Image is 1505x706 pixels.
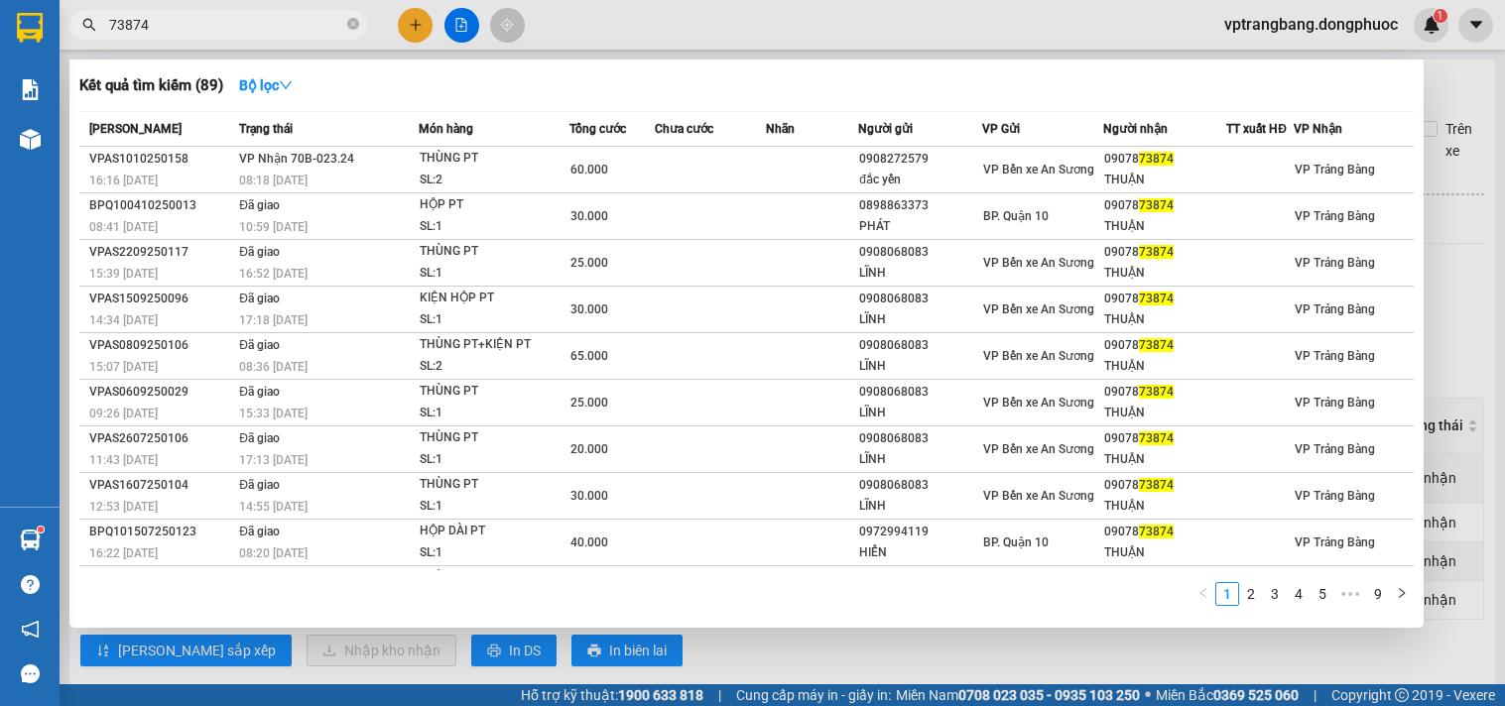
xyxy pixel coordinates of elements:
span: Đã giao [239,525,280,538]
li: 9 [1366,582,1390,606]
div: 0972994119 [859,522,981,542]
div: 0908272579 [859,149,981,170]
li: Previous Page [1191,582,1215,606]
div: 09078 [1104,242,1226,263]
li: 3 [1263,582,1287,606]
span: 73874 [1139,385,1174,399]
div: 09078 [1104,568,1226,589]
span: VP Bến xe An Sương [983,442,1094,456]
span: VP Bến xe An Sương [983,163,1094,176]
h3: Kết quả tìm kiếm ( 89 ) [79,75,223,96]
div: PHÁT [859,216,981,237]
span: 08:20 [DATE] [239,546,308,560]
div: SL: 2 [420,170,568,191]
span: 16:16 [DATE] [89,174,158,187]
span: VP Trảng Bàng [1295,302,1375,316]
span: Người nhận [1103,122,1168,136]
span: 17:13 [DATE] [239,453,308,467]
div: THUẬN [1104,542,1226,563]
div: 0908068083 [859,289,981,309]
img: warehouse-icon [20,529,41,550]
li: 5 [1311,582,1334,606]
div: LĨNH [859,309,981,330]
strong: Bộ lọc [239,77,293,93]
div: BPQ100410250013 [89,195,233,216]
div: THÙNG PT [420,148,568,170]
input: Tìm tên, số ĐT hoặc mã đơn [109,14,343,36]
span: ••• [1334,582,1366,606]
li: 4 [1287,582,1311,606]
span: 30.000 [570,209,608,223]
span: 73874 [1139,292,1174,305]
div: SL: 1 [420,403,568,424]
span: 15:39 [DATE] [89,267,158,281]
div: VPAS2607250106 [89,428,233,449]
div: HỘP DÀI PT [420,521,568,542]
span: close-circle [347,16,359,35]
span: Món hàng [419,122,473,136]
li: Next Page [1390,582,1414,606]
div: THUẬN [1104,403,1226,423]
span: 08:41 [DATE] [89,220,158,234]
div: THÙNG PT [420,474,568,496]
span: BP. Quận 10 [983,209,1049,223]
div: VPAS1010250158 [89,149,233,170]
button: left [1191,582,1215,606]
div: VPAS1507250085 [89,568,233,589]
span: 25.000 [570,256,608,270]
span: 25.000 [570,396,608,410]
a: 9 [1367,583,1389,605]
div: 0908068083 [859,428,981,449]
div: VPAS1607250104 [89,475,233,496]
img: solution-icon [20,79,41,100]
span: 73874 [1139,525,1174,538]
span: VP Trảng Bàng [1295,163,1375,176]
span: 73874 [1139,431,1174,445]
span: Nhãn [766,122,795,136]
div: 09078 [1104,289,1226,309]
a: 4 [1288,583,1310,605]
span: 17:18 [DATE] [239,313,308,327]
span: Trạng thái [239,122,293,136]
span: 16:22 [DATE] [89,546,158,560]
div: VPAS2209250117 [89,242,233,263]
span: VP Trảng Bàng [1295,442,1375,456]
span: 20.000 [570,442,608,456]
span: 10:59 [DATE] [239,220,308,234]
div: 0908068083 [859,382,981,403]
a: 1 [1216,583,1238,605]
span: VP Bến xe An Sương [983,349,1094,363]
li: Next 5 Pages [1334,582,1366,606]
span: down [279,78,293,92]
span: 73874 [1139,198,1174,212]
div: SL: 2 [420,356,568,378]
div: THÙNG PT [420,427,568,449]
div: LĨNH [859,449,981,470]
div: 0908068083 [859,335,981,356]
div: 09078 [1104,149,1226,170]
div: BPQ101507250123 [89,522,233,542]
div: THUẬN [1104,449,1226,470]
span: 73874 [1139,338,1174,352]
div: SL: 1 [420,449,568,471]
span: 15:07 [DATE] [89,360,158,374]
span: right [1396,587,1408,599]
div: 09078 [1104,382,1226,403]
span: 65.000 [570,349,608,363]
span: [PERSON_NAME] [89,122,182,136]
span: Đã giao [239,478,280,492]
div: 0908068083 [859,475,981,496]
span: VP Nhận [1294,122,1342,136]
div: THÙNG PT [420,381,568,403]
div: LĨNH [859,403,981,423]
div: 09078 [1104,195,1226,216]
span: 09:26 [DATE] [89,407,158,420]
div: THUẬN [1104,356,1226,377]
div: 0908068083 [859,242,981,263]
span: Đã giao [239,431,280,445]
span: search [82,18,96,32]
span: VP Bến xe An Sương [983,489,1094,503]
div: 09078 [1104,428,1226,449]
span: VP Trảng Bàng [1295,489,1375,503]
button: Bộ lọcdown [223,69,309,101]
